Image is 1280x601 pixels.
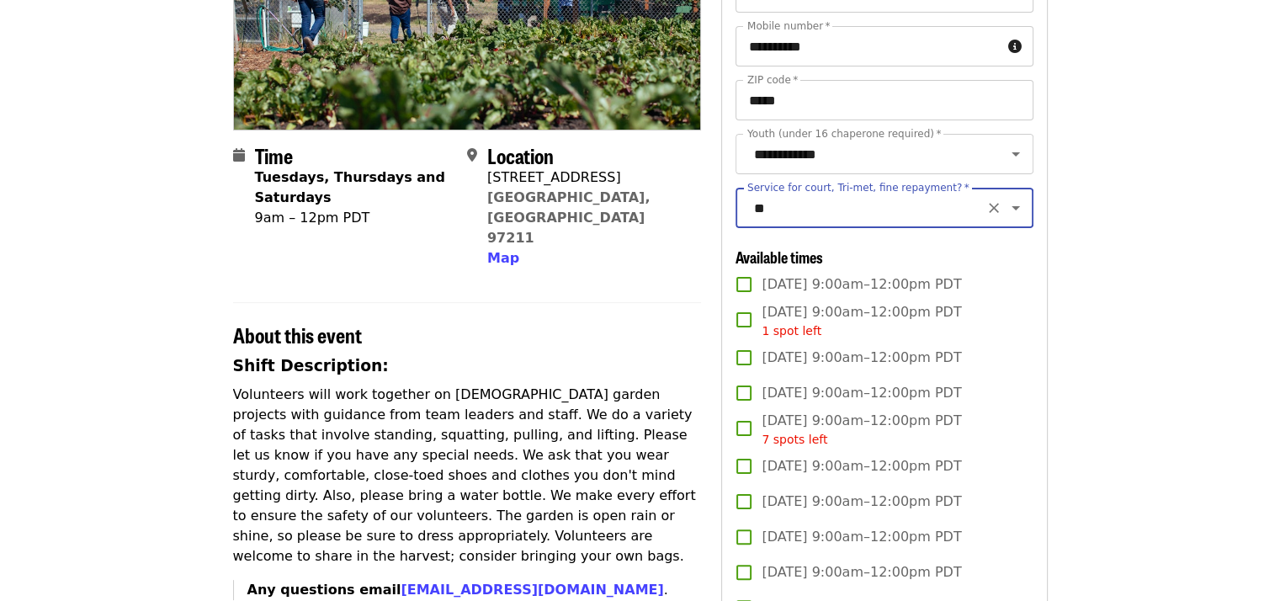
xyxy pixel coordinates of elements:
[487,168,688,188] div: [STREET_ADDRESS]
[762,324,821,338] span: 1 spot left
[762,383,961,403] span: [DATE] 9:00am–12:00pm PDT
[1004,196,1028,220] button: Open
[762,492,961,512] span: [DATE] 9:00am–12:00pm PDT
[1004,142,1028,166] button: Open
[736,80,1033,120] input: ZIP code
[982,196,1006,220] button: Clear
[233,320,362,349] span: About this event
[255,169,445,205] strong: Tuesdays, Thursdays and Saturdays
[1008,39,1022,55] i: circle-info icon
[487,141,554,170] span: Location
[762,348,961,368] span: [DATE] 9:00am–12:00pm PDT
[762,433,827,446] span: 7 spots left
[747,21,830,31] label: Mobile number
[762,456,961,476] span: [DATE] 9:00am–12:00pm PDT
[233,147,245,163] i: calendar icon
[247,580,702,600] p: .
[467,147,477,163] i: map-marker-alt icon
[762,274,961,295] span: [DATE] 9:00am–12:00pm PDT
[487,248,519,269] button: Map
[762,411,961,449] span: [DATE] 9:00am–12:00pm PDT
[747,75,798,85] label: ZIP code
[487,189,651,246] a: [GEOGRAPHIC_DATA], [GEOGRAPHIC_DATA] 97211
[255,208,454,228] div: 9am – 12pm PDT
[247,582,664,598] strong: Any questions email
[747,183,969,193] label: Service for court, Tri-met, fine repayment?
[736,26,1001,66] input: Mobile number
[736,246,823,268] span: Available times
[762,302,961,340] span: [DATE] 9:00am–12:00pm PDT
[401,582,663,598] a: [EMAIL_ADDRESS][DOMAIN_NAME]
[487,250,519,266] span: Map
[255,141,293,170] span: Time
[233,385,702,566] p: Volunteers will work together on [DEMOGRAPHIC_DATA] garden projects with guidance from team leade...
[762,562,961,582] span: [DATE] 9:00am–12:00pm PDT
[747,129,941,139] label: Youth (under 16 chaperone required)
[233,357,389,375] strong: Shift Description:
[762,527,961,547] span: [DATE] 9:00am–12:00pm PDT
